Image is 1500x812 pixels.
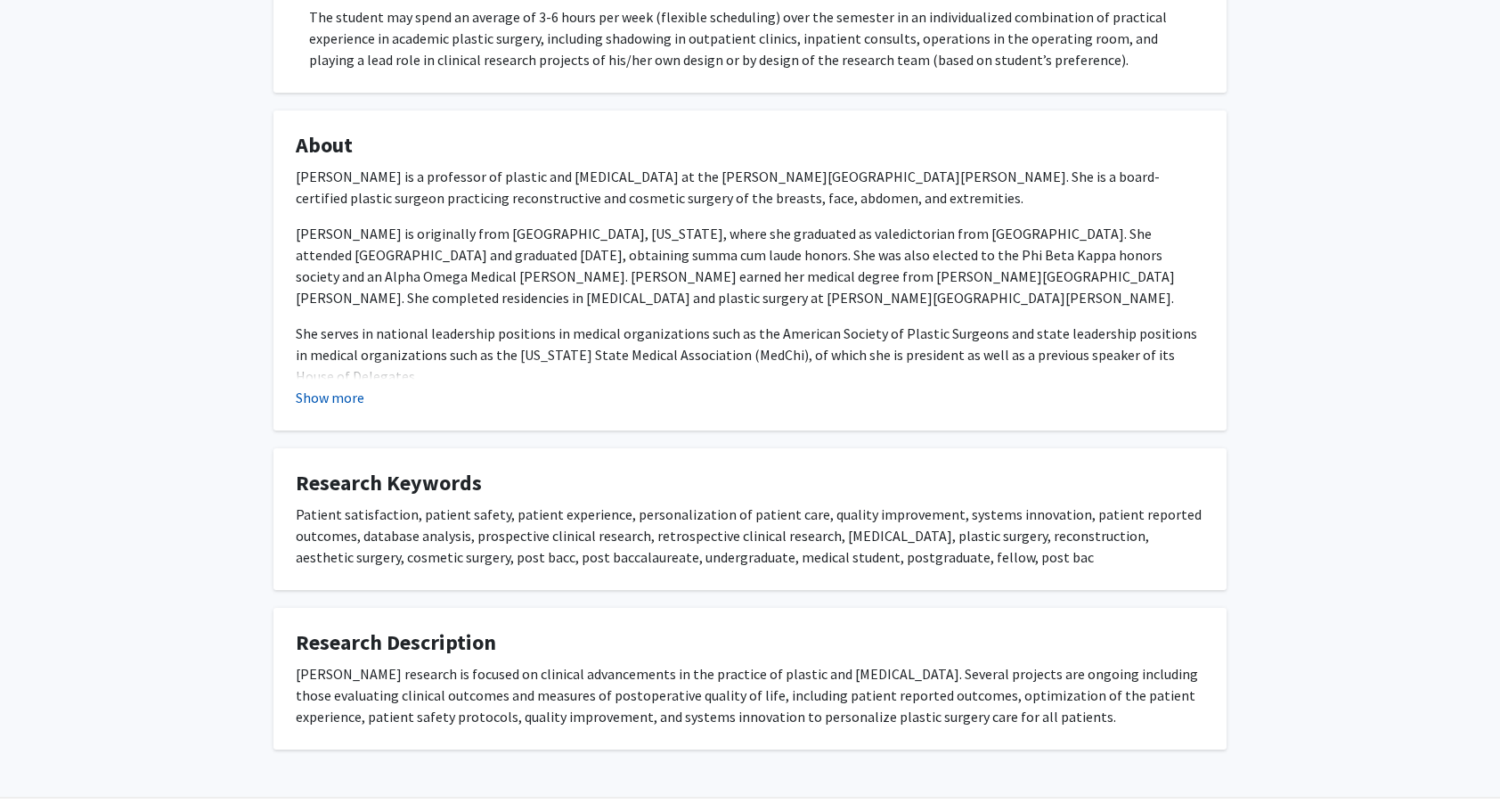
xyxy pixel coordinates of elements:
div: [PERSON_NAME] research is focused on clinical advancements in the practice of plastic and [MEDICA... [296,663,1204,727]
div: Patient satisfaction, patient safety, patient experience, personalization of patient care, qualit... [296,504,1204,568]
p: [PERSON_NAME] is originally from [GEOGRAPHIC_DATA], [US_STATE], where she graduated as valedictor... [296,223,1204,308]
h4: About [296,133,1204,159]
span: The student may spend an average of 3-6 hours per week (flexible scheduling) over the semester in... [309,8,1167,69]
iframe: Chat [13,732,76,799]
p: [PERSON_NAME] is a professor of plastic and [MEDICAL_DATA] at the [PERSON_NAME][GEOGRAPHIC_DATA][... [296,166,1204,209]
h4: Research Keywords [296,471,1204,496]
p: She serves in national leadership positions in medical organizations such as the American Society... [296,323,1204,387]
button: Show more [296,387,364,408]
h4: Research Description [296,630,1204,656]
